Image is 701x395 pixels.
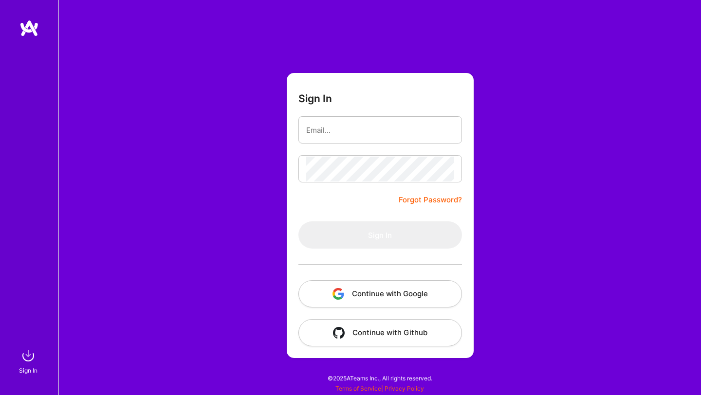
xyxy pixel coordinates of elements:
[20,346,38,376] a: sign inSign In
[19,19,39,37] img: logo
[58,366,701,390] div: © 2025 ATeams Inc., All rights reserved.
[332,288,344,300] img: icon
[298,221,462,249] button: Sign In
[335,385,381,392] a: Terms of Service
[18,346,38,365] img: sign in
[306,118,454,143] input: Email...
[298,92,332,105] h3: Sign In
[298,280,462,307] button: Continue with Google
[335,385,424,392] span: |
[298,319,462,346] button: Continue with Github
[385,385,424,392] a: Privacy Policy
[333,327,345,339] img: icon
[399,194,462,206] a: Forgot Password?
[19,365,37,376] div: Sign In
